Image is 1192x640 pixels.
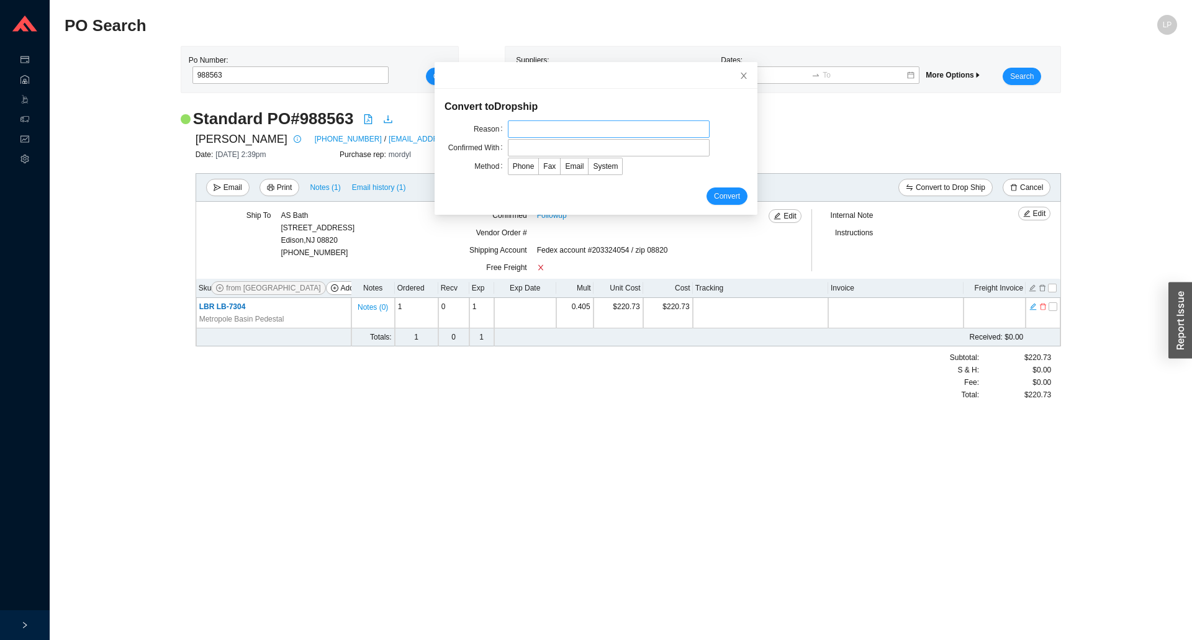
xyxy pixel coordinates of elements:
span: Notes ( 0 ) [358,301,388,313]
span: to [811,71,820,79]
span: Shipping Account [469,246,527,255]
button: Go [426,68,451,85]
button: plus-circlefrom [GEOGRAPHIC_DATA] [211,281,325,295]
span: info-circle [291,135,304,143]
button: sendEmail [206,179,250,196]
span: Email [565,162,584,171]
a: download [383,114,393,127]
span: edit [1029,302,1037,311]
td: 1 [395,298,438,328]
button: Search [1003,68,1041,85]
button: Email history (1) [351,179,407,196]
span: Add Items [341,282,374,294]
input: From [726,69,809,81]
span: S & H: [957,364,979,376]
button: edit [1029,301,1037,310]
button: editEdit [769,209,801,223]
span: Totals: [370,333,392,341]
span: send [214,184,221,192]
th: Exp [469,279,494,298]
span: credit-card [20,51,29,71]
span: printer [267,184,274,192]
span: $0.00 [1032,376,1051,389]
div: $220.73 [979,351,1051,364]
td: $0.00 [556,328,1026,346]
button: plus-circleAdd Items [326,281,379,295]
label: Method [474,158,507,175]
a: file-pdf [363,114,373,127]
span: right [21,621,29,629]
span: fund [20,130,29,150]
td: 0 [438,298,469,328]
button: delete [1038,282,1047,291]
a: [PHONE_NUMBER] [315,133,382,145]
span: Vendor Order # [476,228,527,237]
div: Po Number: [189,54,386,85]
button: Notes (0) [357,300,389,309]
button: delete [1039,301,1047,310]
td: 1 [469,298,494,328]
span: close [537,264,544,271]
th: Unit Cost [594,279,643,298]
td: $220.73 [594,298,643,328]
span: Convert [714,190,740,202]
span: Notes ( 1 ) [310,181,340,194]
span: LBR LB-7304 [199,302,246,311]
span: Edit [783,210,797,222]
button: swapConvert to Drop Ship [898,179,993,196]
span: Confirmed [492,211,526,220]
span: Email history (1) [352,181,406,194]
span: plus-circle [331,284,338,293]
span: Fax [543,162,556,171]
button: Close [730,62,757,89]
div: Suppliers: [513,54,718,85]
button: info-circle [287,130,305,148]
th: Freight Invoice [964,279,1026,298]
span: Date: [196,150,216,159]
span: file-pdf [363,114,373,124]
th: Ordered [395,279,438,298]
span: mordyl [389,150,411,159]
div: Sku [199,281,349,295]
td: 0.405 [556,298,594,328]
th: Tracking [693,279,828,298]
span: Total: [961,389,979,401]
h2: Standard PO # 988563 [193,108,354,130]
span: delete [1010,184,1018,192]
button: edit [1028,282,1037,291]
button: printerPrint [260,179,300,196]
span: Free Freight [486,263,526,272]
td: 1 [469,328,494,346]
span: Fee : [964,376,979,389]
th: Invoice [828,279,964,298]
span: Cancel [1020,181,1043,194]
div: [PHONE_NUMBER] [281,209,354,259]
button: editEdit [1018,207,1051,220]
label: Confirmed With [448,139,508,156]
span: Email [223,181,242,194]
span: [PERSON_NAME] [196,130,287,148]
span: Edit [1033,207,1046,220]
span: / [384,133,386,145]
span: Convert to Drop Ship [916,181,985,194]
div: AS Bath [STREET_ADDRESS] Edison , NJ 08820 [281,209,354,246]
span: Print [277,181,292,194]
span: Search [1010,70,1034,83]
span: edit [774,212,781,221]
div: $0.00 [979,364,1051,376]
span: Internal Note [831,211,874,220]
span: edit [1023,210,1031,219]
span: LP [1163,15,1172,35]
th: Recv [438,279,469,298]
span: Instructions [835,228,873,237]
span: download [383,114,393,124]
span: Subtotal: [950,351,979,364]
td: 0 [438,328,469,346]
span: caret-right [974,71,982,79]
td: $220.73 [643,298,693,328]
td: 1 [395,328,438,346]
button: Notes (1) [309,181,341,189]
button: deleteCancel [1003,179,1050,196]
input: To [823,69,906,81]
span: More Options [926,71,981,79]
